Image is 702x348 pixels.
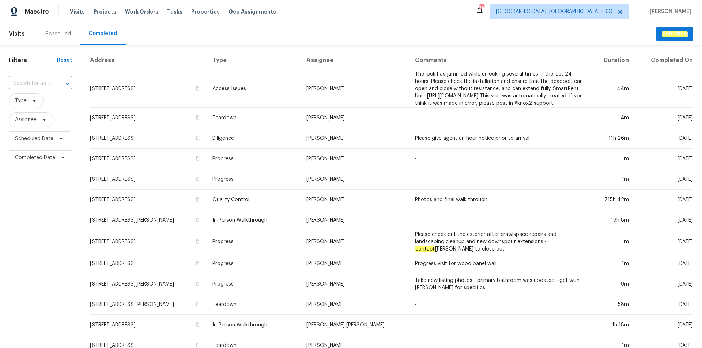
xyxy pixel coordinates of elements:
[590,51,635,70] th: Duration
[207,253,300,274] td: Progress
[647,8,691,15] span: [PERSON_NAME]
[635,190,693,210] td: [DATE]
[15,135,53,142] span: Scheduled Date
[70,8,85,15] span: Visits
[301,210,409,230] td: [PERSON_NAME]
[301,70,409,108] td: [PERSON_NAME]
[194,301,201,307] button: Copy Address
[207,274,300,294] td: Progress
[409,70,590,108] td: The lock has jammed while unlocking several times in the last 24 hours. Please check the installa...
[191,8,220,15] span: Properties
[409,253,590,274] td: Progress visit for wood panel wall
[301,51,409,70] th: Assignee
[590,230,635,253] td: 1m
[590,169,635,190] td: 1m
[125,8,158,15] span: Work Orders
[635,70,693,108] td: [DATE]
[415,246,435,252] em: contact
[635,253,693,274] td: [DATE]
[90,108,207,128] td: [STREET_ADDRESS]
[88,30,117,37] div: Completed
[409,169,590,190] td: -
[635,210,693,230] td: [DATE]
[590,108,635,128] td: 4m
[662,31,687,37] em: Schedule
[590,128,635,149] td: 11h 26m
[207,149,300,169] td: Progress
[590,274,635,294] td: 9m
[15,116,37,123] span: Assignee
[90,210,207,230] td: [STREET_ADDRESS][PERSON_NAME]
[301,230,409,253] td: [PERSON_NAME]
[409,128,590,149] td: Please give agent an hour notice prior to arrival
[207,108,300,128] td: Teardown
[409,108,590,128] td: -
[194,260,201,267] button: Copy Address
[301,169,409,190] td: [PERSON_NAME]
[90,51,207,70] th: Address
[194,176,201,182] button: Copy Address
[63,79,73,89] button: Open
[90,253,207,274] td: [STREET_ADDRESS]
[207,230,300,253] td: Progress
[94,8,116,15] span: Projects
[194,280,201,287] button: Copy Address
[409,210,590,230] td: -
[590,210,635,230] td: 19h 8m
[590,315,635,335] td: 1h 18m
[635,169,693,190] td: [DATE]
[635,128,693,149] td: [DATE]
[9,26,25,42] span: Visits
[57,57,72,64] div: Reset
[301,294,409,315] td: [PERSON_NAME]
[194,217,201,223] button: Copy Address
[301,108,409,128] td: [PERSON_NAME]
[15,154,55,161] span: Completed Date
[590,253,635,274] td: 1m
[90,149,207,169] td: [STREET_ADDRESS]
[590,190,635,210] td: 715h 42m
[409,149,590,169] td: -
[194,155,201,162] button: Copy Address
[590,70,635,108] td: 44m
[194,196,201,203] button: Copy Address
[90,294,207,315] td: [STREET_ADDRESS][PERSON_NAME]
[409,274,590,294] td: Take new listing photos - primary bathroom was updated - get with [PERSON_NAME] for specifics
[635,315,693,335] td: [DATE]
[409,315,590,335] td: -
[194,321,201,328] button: Copy Address
[207,169,300,190] td: Progress
[301,315,409,335] td: [PERSON_NAME] [PERSON_NAME]
[479,4,484,12] div: 710
[590,294,635,315] td: 58m
[25,8,49,15] span: Maestro
[409,294,590,315] td: -
[590,149,635,169] td: 1m
[229,8,276,15] span: Geo Assignments
[301,149,409,169] td: [PERSON_NAME]
[207,294,300,315] td: Teardown
[301,253,409,274] td: [PERSON_NAME]
[194,135,201,141] button: Copy Address
[207,128,300,149] td: Diligence
[207,190,300,210] td: Quality Control
[90,274,207,294] td: [STREET_ADDRESS][PERSON_NAME]
[194,238,201,245] button: Copy Address
[15,97,27,104] span: Type
[90,169,207,190] td: [STREET_ADDRESS]
[635,294,693,315] td: [DATE]
[90,128,207,149] td: [STREET_ADDRESS]
[409,51,590,70] th: Comments
[9,78,52,89] input: Search for an address...
[207,210,300,230] td: In-Person Walkthrough
[301,274,409,294] td: [PERSON_NAME]
[656,27,693,42] button: Schedule
[45,30,71,38] div: Scheduled
[90,315,207,335] td: [STREET_ADDRESS]
[194,85,201,92] button: Copy Address
[409,190,590,210] td: Photos and final walk through
[207,70,300,108] td: Access Issues
[90,230,207,253] td: [STREET_ADDRESS]
[9,57,57,64] h1: Filters
[635,149,693,169] td: [DATE]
